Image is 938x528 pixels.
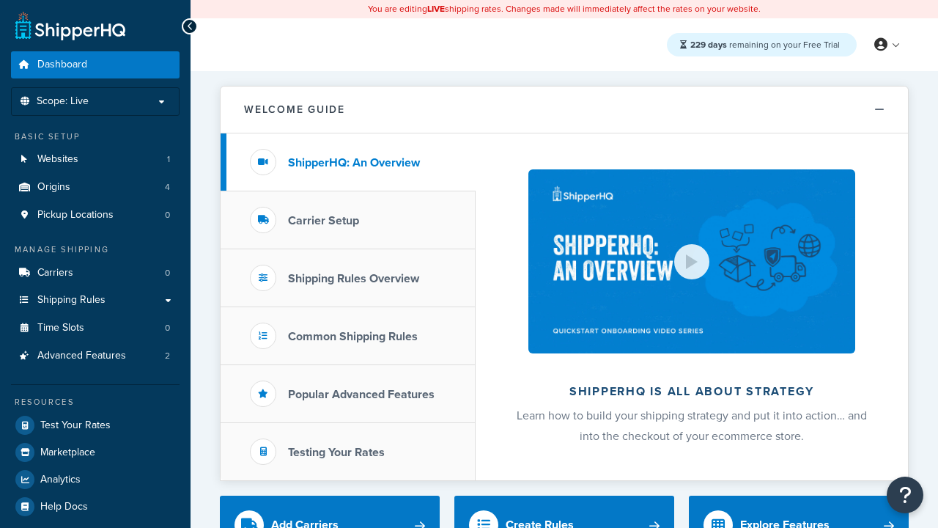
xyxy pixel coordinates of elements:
[165,267,170,279] span: 0
[514,385,869,398] h2: ShipperHQ is all about strategy
[167,153,170,166] span: 1
[11,439,180,466] a: Marketplace
[40,501,88,513] span: Help Docs
[11,174,180,201] li: Origins
[288,388,435,401] h3: Popular Advanced Features
[165,209,170,221] span: 0
[11,243,180,256] div: Manage Shipping
[288,272,419,285] h3: Shipping Rules Overview
[11,342,180,370] li: Advanced Features
[165,350,170,362] span: 2
[11,396,180,408] div: Resources
[11,131,180,143] div: Basic Setup
[11,260,180,287] li: Carriers
[11,174,180,201] a: Origins4
[221,87,908,133] button: Welcome Guide
[37,209,114,221] span: Pickup Locations
[288,156,420,169] h3: ShipperHQ: An Overview
[11,494,180,520] a: Help Docs
[288,330,418,343] h3: Common Shipping Rules
[40,474,81,486] span: Analytics
[37,59,87,71] span: Dashboard
[11,202,180,229] li: Pickup Locations
[40,419,111,432] span: Test Your Rates
[11,260,180,287] a: Carriers0
[11,51,180,78] a: Dashboard
[690,38,727,51] strong: 229 days
[37,350,126,362] span: Advanced Features
[11,202,180,229] a: Pickup Locations0
[165,181,170,194] span: 4
[288,214,359,227] h3: Carrier Setup
[244,104,345,115] h2: Welcome Guide
[37,95,89,108] span: Scope: Live
[11,342,180,370] a: Advanced Features2
[37,294,106,307] span: Shipping Rules
[887,477,923,513] button: Open Resource Center
[11,412,180,439] a: Test Your Rates
[11,287,180,314] a: Shipping Rules
[37,322,84,334] span: Time Slots
[37,267,73,279] span: Carriers
[40,447,95,459] span: Marketplace
[11,315,180,342] li: Time Slots
[37,153,78,166] span: Websites
[11,146,180,173] li: Websites
[528,169,855,353] img: ShipperHQ is all about strategy
[11,466,180,493] a: Analytics
[11,146,180,173] a: Websites1
[288,446,385,459] h3: Testing Your Rates
[11,315,180,342] a: Time Slots0
[427,2,445,15] b: LIVE
[690,38,840,51] span: remaining on your Free Trial
[165,322,170,334] span: 0
[37,181,70,194] span: Origins
[517,407,867,444] span: Learn how to build your shipping strategy and put it into action… and into the checkout of your e...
